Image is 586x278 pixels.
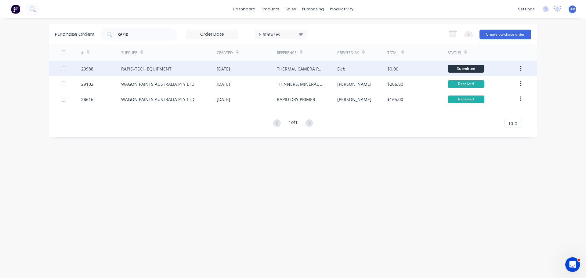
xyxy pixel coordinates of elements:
[230,5,259,14] a: dashboard
[448,96,484,103] div: Received
[448,65,484,73] div: Submitted
[217,50,233,56] div: Created
[217,96,230,103] div: [DATE]
[121,50,137,56] div: Supplier
[81,81,93,87] div: 29102
[117,31,168,38] input: Search purchase orders...
[81,96,93,103] div: 28616
[337,50,359,56] div: Created By
[299,5,327,14] div: purchasing
[448,80,484,88] div: Received
[81,50,84,56] div: #
[121,81,194,87] div: WAGON PAINTS AUSTRALIA PTY LTD
[387,96,403,103] div: $165.00
[217,81,230,87] div: [DATE]
[508,120,513,127] span: 10
[81,66,93,72] div: 29988
[337,66,345,72] div: Deb
[186,30,238,39] input: Order Date
[327,5,356,14] div: productivity
[55,31,95,38] div: Purchase Orders
[277,50,297,56] div: Reference
[277,96,315,103] div: RAPID DRY PRIMER
[570,6,576,12] span: DM
[337,81,371,87] div: [PERSON_NAME]
[282,5,299,14] div: sales
[387,81,403,87] div: $206.80
[337,96,371,103] div: [PERSON_NAME]
[515,5,538,14] div: settings
[479,30,531,39] button: Create purchase order
[11,5,20,14] img: Factory
[448,50,461,56] div: Status
[259,31,303,37] div: 5 Statuses
[277,81,325,87] div: THINNERS, MINERAL TURPS & NON-RAPID DRY PAINT
[277,66,325,72] div: THERMAL CAMERA REPAIR
[121,96,194,103] div: WAGON PAINTS AUSTRALIA PTY LTD
[259,5,282,14] div: products
[387,50,398,56] div: Total
[565,257,580,272] iframe: Intercom live chat
[289,119,298,128] div: 1 of 1
[217,66,230,72] div: [DATE]
[121,66,172,72] div: RAPID-TECH EQUIPMENT
[387,66,398,72] div: $0.00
